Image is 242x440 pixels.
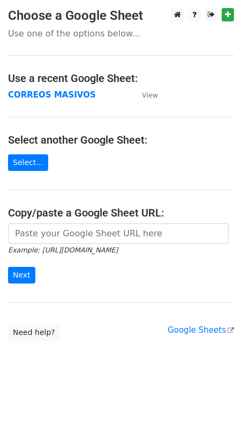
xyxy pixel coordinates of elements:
[188,389,242,440] iframe: Chat Widget
[8,133,234,146] h4: Select another Google Sheet:
[8,8,234,24] h3: Choose a Google Sheet
[8,154,48,171] a: Select...
[8,28,234,39] p: Use one of the options below...
[8,90,96,100] a: CORREOS MASIVOS
[8,267,35,284] input: Next
[8,206,234,219] h4: Copy/paste a Google Sheet URL:
[8,324,60,341] a: Need help?
[8,246,118,254] small: Example: [URL][DOMAIN_NAME]
[131,90,158,100] a: View
[142,91,158,99] small: View
[168,325,234,335] a: Google Sheets
[8,72,234,85] h4: Use a recent Google Sheet:
[8,223,229,244] input: Paste your Google Sheet URL here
